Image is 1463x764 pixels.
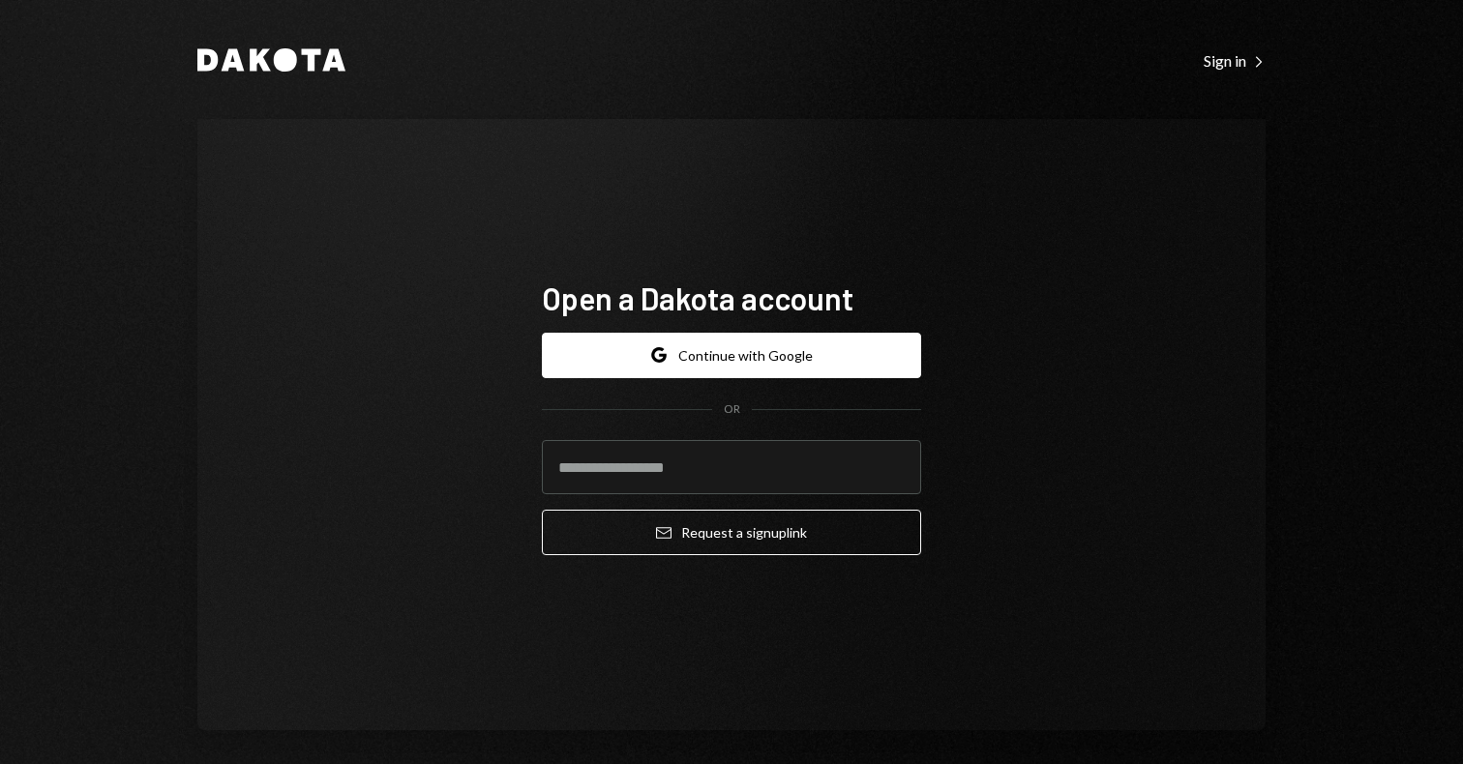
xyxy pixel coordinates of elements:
button: Continue with Google [542,333,921,378]
div: Sign in [1204,51,1266,71]
h1: Open a Dakota account [542,279,921,317]
button: Request a signuplink [542,510,921,555]
div: OR [724,401,740,418]
a: Sign in [1204,49,1266,71]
